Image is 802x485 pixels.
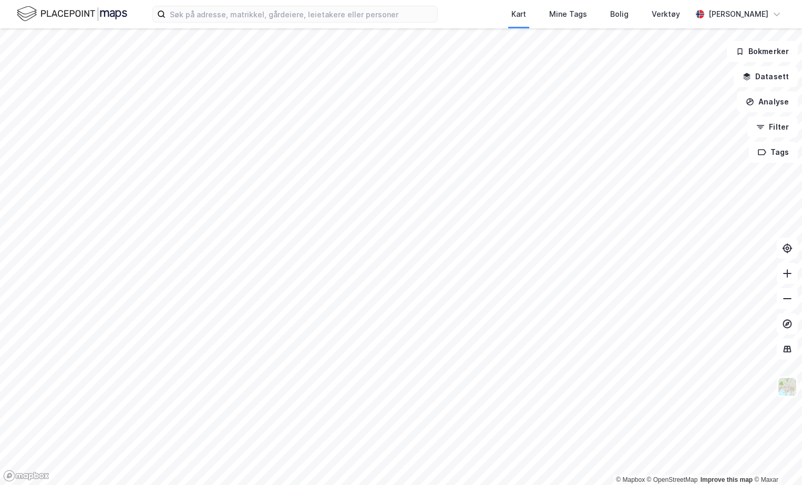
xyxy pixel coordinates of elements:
[549,8,587,20] div: Mine Tags
[616,476,645,483] a: Mapbox
[749,435,802,485] iframe: Chat Widget
[737,91,798,112] button: Analyse
[166,6,437,22] input: Søk på adresse, matrikkel, gårdeiere, leietakere eller personer
[701,476,753,483] a: Improve this map
[749,435,802,485] div: Kontrollprogram for chat
[734,66,798,87] button: Datasett
[652,8,680,20] div: Verktøy
[511,8,526,20] div: Kart
[17,5,127,23] img: logo.f888ab2527a4732fd821a326f86c7f29.svg
[708,8,768,20] div: [PERSON_NAME]
[610,8,629,20] div: Bolig
[777,377,797,397] img: Z
[647,476,698,483] a: OpenStreetMap
[727,41,798,62] button: Bokmerker
[3,470,49,482] a: Mapbox homepage
[747,117,798,138] button: Filter
[749,142,798,163] button: Tags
